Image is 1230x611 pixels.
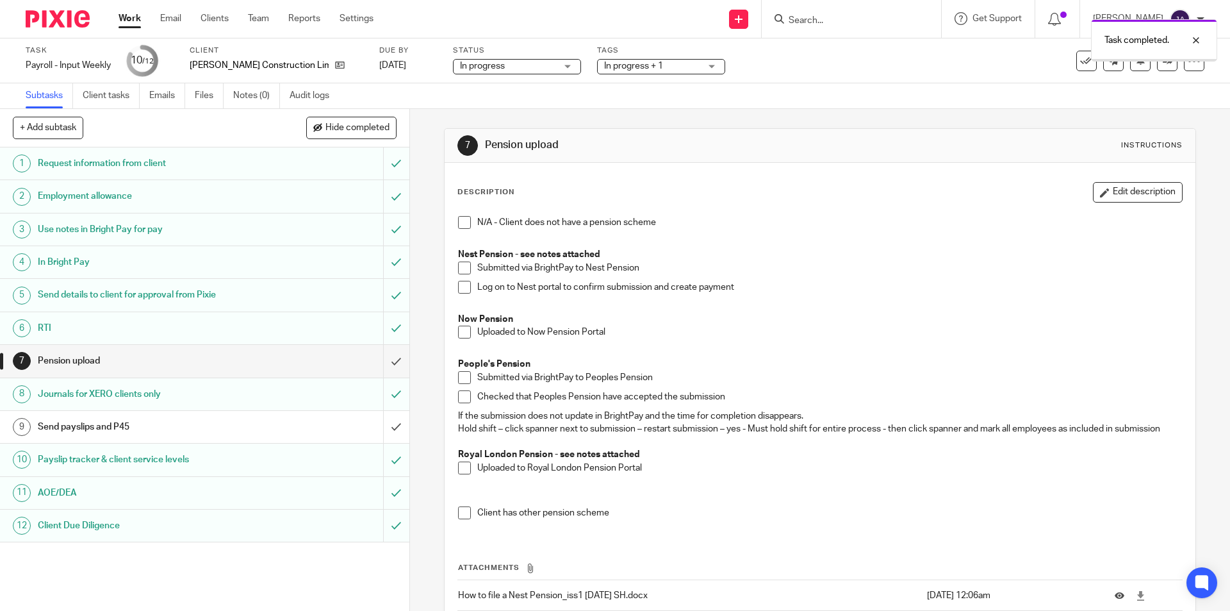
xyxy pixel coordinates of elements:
label: Due by [379,46,437,56]
p: Log on to Nest portal to confirm submission and create payment [477,281,1181,294]
p: [PERSON_NAME] Construction Limited [190,59,329,72]
h1: Journals for XERO clients only [38,385,259,404]
strong: Nest Pension - see notes attached [458,250,600,259]
h1: Send payslips and P45 [38,417,259,437]
p: Uploaded to Royal London Pension Portal [477,462,1181,474]
div: 8 [13,385,31,403]
h1: RTI [38,319,259,338]
small: /12 [142,58,154,65]
div: 3 [13,221,31,239]
h1: Use notes in Bright Pay for pay [38,220,259,239]
a: Email [160,12,181,25]
p: N/A - Client does not have a pension scheme [477,216,1181,229]
h1: Client Due Diligence [38,516,259,535]
a: Files [195,83,224,108]
button: Edit description [1093,182,1183,203]
a: Team [248,12,269,25]
div: 6 [13,319,31,337]
p: If the submission does not update in BrightPay and the time for completion disappears. [458,410,1181,423]
div: 2 [13,188,31,206]
a: Client tasks [83,83,140,108]
div: Payroll - Input Weekly [26,59,111,72]
h1: Send details to client for approval from Pixie [38,285,259,305]
span: Hide completed [325,123,389,133]
div: 7 [457,135,478,156]
div: 7 [13,352,31,370]
label: Task [26,46,111,56]
div: 4 [13,253,31,271]
div: Instructions [1121,140,1183,151]
p: How to file a Nest Pension_iss1 [DATE] SH.docx [458,589,920,602]
a: Work [119,12,141,25]
button: Hide completed [306,117,397,138]
a: Notes (0) [233,83,280,108]
span: [DATE] [379,61,406,70]
a: Subtasks [26,83,73,108]
a: Clients [201,12,229,25]
div: 10 [13,451,31,469]
a: Settings [340,12,373,25]
div: 1 [13,155,31,172]
img: Pixie [26,10,90,28]
strong: People's Pension [458,360,530,369]
p: Uploaded to Now Pension Portal [477,326,1181,339]
h1: Request information from client [38,154,259,173]
span: Attachments [458,564,520,571]
p: Task completed. [1104,34,1169,47]
strong: Now Pension [458,315,513,324]
button: + Add subtask [13,117,83,138]
a: Audit logs [290,83,339,108]
p: Submitted via BrightPay to Peoples Pension [477,371,1181,384]
div: 5 [13,287,31,305]
p: [DATE] 12:06am [927,589,1095,602]
label: Status [453,46,581,56]
p: Client has other pension scheme [477,506,1181,519]
p: Submitted via BrightPay to Nest Pension [477,262,1181,274]
h1: Employment allowance [38,187,259,206]
p: Description [457,187,514,197]
a: Reports [288,12,320,25]
div: 11 [13,484,31,502]
label: Tags [597,46,725,56]
span: In progress [460,62,505,71]
h1: In Bright Pay [38,253,259,272]
div: 9 [13,418,31,436]
div: 10 [131,53,154,68]
a: Download [1136,589,1145,602]
p: Checked that Peoples Pension have accepted the submission [477,390,1181,403]
div: 12 [13,517,31,535]
span: In progress + 1 [604,62,663,71]
h1: Pension upload [485,138,848,152]
img: svg%3E [1170,9,1190,29]
h1: AOE/DEA [38,483,259,503]
label: Client [190,46,363,56]
a: Emails [149,83,185,108]
p: Hold shift – click spanner next to submission – restart submission – yes - Must hold shift for en... [458,423,1181,435]
h1: Pension upload [38,351,259,371]
strong: Royal London Pension - see notes attached [458,450,640,459]
h1: Payslip tracker & client service levels [38,450,259,469]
